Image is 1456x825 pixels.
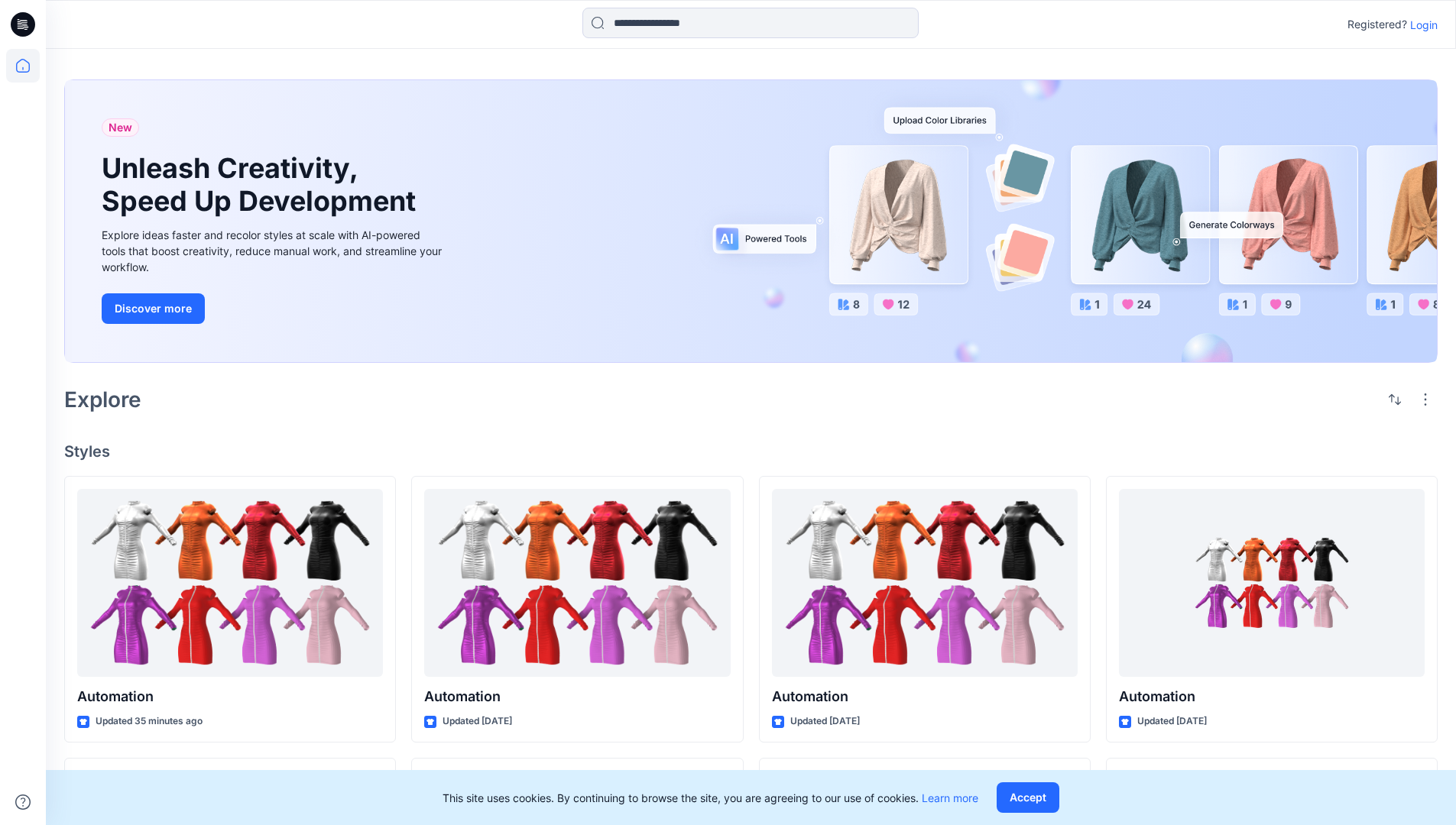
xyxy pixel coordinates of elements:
[1347,15,1407,34] p: Registered?
[772,686,1078,707] p: Automation
[77,489,383,678] a: Automation
[1119,686,1425,707] p: Automation
[102,293,205,324] button: Discover more
[102,152,423,218] h1: Unleash Creativity, Speed Up Development
[77,686,383,707] p: Automation
[424,686,730,707] p: Automation
[1410,17,1438,33] p: Login
[443,713,512,730] p: Updated [DATE]
[1137,713,1207,730] p: Updated [DATE]
[109,118,132,137] span: New
[64,442,1438,461] h4: Styles
[102,293,446,324] a: Discover more
[443,790,978,806] p: This site uses cookies. By continuing to browse the site, you are agreeing to our use of cookies.
[772,489,1078,678] a: Automation
[997,782,1059,813] button: Accept
[1119,489,1425,678] a: Automation
[64,387,141,412] h2: Explore
[790,713,860,730] p: Updated [DATE]
[96,713,203,730] p: Updated 35 minutes ago
[102,227,446,275] div: Explore ideas faster and recolor styles at scale with AI-powered tools that boost creativity, red...
[922,791,978,804] a: Learn more
[424,489,730,678] a: Automation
